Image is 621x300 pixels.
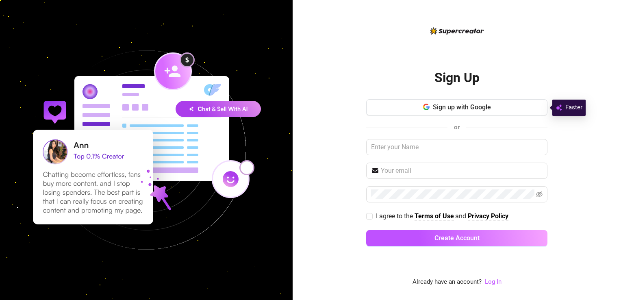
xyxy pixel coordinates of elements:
span: eye-invisible [536,191,543,198]
strong: Privacy Policy [468,212,508,220]
img: svg%3e [556,103,562,113]
strong: Terms of Use [415,212,454,220]
span: Create Account [434,234,480,242]
a: Log In [485,277,502,287]
a: Privacy Policy [468,212,508,221]
h2: Sign Up [434,70,480,86]
span: Already have an account? [413,277,482,287]
button: Sign up with Google [366,99,547,115]
span: and [455,212,468,220]
input: Enter your Name [366,139,547,155]
a: Terms of Use [415,212,454,221]
span: Sign up with Google [433,103,491,111]
button: Create Account [366,230,547,246]
span: or [454,124,460,131]
img: logo-BBDzfeDw.svg [430,27,484,35]
span: I agree to the [376,212,415,220]
a: Log In [485,278,502,285]
img: signup-background-D0MIrEPF.svg [6,9,287,291]
input: Your email [381,166,543,176]
span: Faster [565,103,582,113]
